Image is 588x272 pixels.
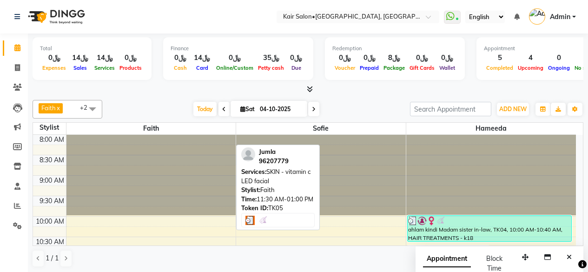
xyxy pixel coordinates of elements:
[550,12,570,22] span: Admin
[497,103,529,116] button: ADD NEW
[408,216,571,241] div: ahlam kindi Madam sister in-law, TK04, 10:00 AM-10:40 AM, HAIR TREATMENTS - k18
[236,123,406,134] span: sofie
[256,53,286,63] div: ﷼35
[259,148,276,155] span: Jumla
[38,135,66,145] div: 8:00 AM
[546,65,572,71] span: Ongoing
[80,104,94,111] span: +2
[34,237,66,247] div: 10:30 AM
[423,251,471,267] span: Appointment
[214,65,256,71] span: Online/Custom
[437,65,457,71] span: Wallet
[562,250,576,265] button: Close
[332,53,357,63] div: ﷼0
[289,65,304,71] span: Due
[241,147,255,161] img: profile
[66,123,236,134] span: Faith
[92,53,117,63] div: ﷼14
[484,53,515,63] div: 5
[406,123,576,134] span: Hameeda
[257,102,304,116] input: 2025-10-04
[381,65,407,71] span: Package
[40,45,144,53] div: Total
[171,53,190,63] div: ﷼0
[241,204,268,212] span: Token ID:
[238,106,257,113] span: Sat
[38,176,66,186] div: 9:00 AM
[381,53,407,63] div: ﷼8
[194,65,211,71] span: Card
[332,65,357,71] span: Voucher
[172,65,189,71] span: Cash
[357,53,381,63] div: ﷼0
[214,53,256,63] div: ﷼0
[117,53,144,63] div: ﷼0
[259,157,289,166] div: 96207779
[286,53,306,63] div: ﷼0
[546,53,572,63] div: 0
[256,65,286,71] span: Petty cash
[515,53,546,63] div: 4
[193,102,217,116] span: Today
[190,53,214,63] div: ﷼14
[241,186,260,193] span: Stylist:
[515,65,546,71] span: Upcoming
[437,53,457,63] div: ﷼0
[241,168,266,175] span: Services:
[357,65,381,71] span: Prepaid
[117,65,144,71] span: Products
[407,53,437,63] div: ﷼0
[40,53,68,63] div: ﷼0
[38,155,66,165] div: 8:30 AM
[38,196,66,206] div: 9:30 AM
[241,204,315,213] div: TK05
[407,65,437,71] span: Gift Cards
[46,253,59,263] span: 1 / 1
[92,65,117,71] span: Services
[40,65,68,71] span: Expenses
[71,65,89,71] span: Sales
[529,8,545,25] img: Admin
[68,53,92,63] div: ﷼14
[241,195,315,204] div: 11:30 AM-01:00 PM
[34,217,66,226] div: 10:00 AM
[484,65,515,71] span: Completed
[171,45,306,53] div: Finance
[41,104,56,112] span: Faith
[24,4,87,30] img: logo
[56,104,60,112] a: x
[241,186,315,195] div: Faith
[332,45,457,53] div: Redemption
[499,106,527,113] span: ADD NEW
[33,123,66,133] div: Stylist
[241,168,311,185] span: SKIN - vitamin c LED facial
[410,102,491,116] input: Search Appointment
[241,195,257,203] span: Time:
